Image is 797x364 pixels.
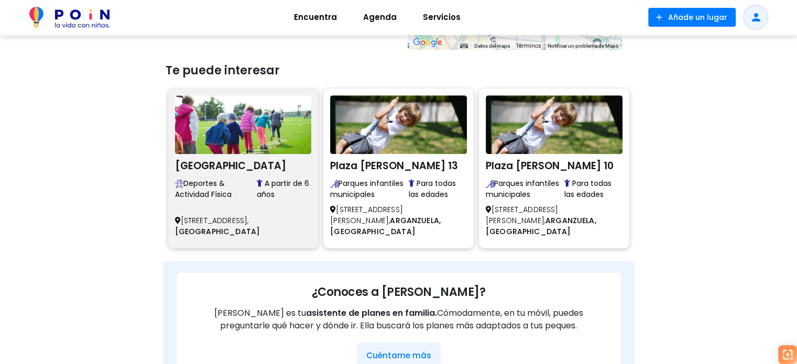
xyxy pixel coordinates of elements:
[486,157,623,172] h2: Plaza [PERSON_NAME] 10
[330,178,409,200] span: Parques infantiles municipales
[175,178,257,200] span: Deportes & Actividad Física
[306,307,437,319] span: asistente de planes en familia.
[486,215,596,237] span: ARGANZUELA, [GEOGRAPHIC_DATA]
[330,215,441,237] span: ARGANZUELA, [GEOGRAPHIC_DATA]
[474,42,510,50] button: Datos del mapa
[410,36,445,49] a: Abre esta zona en Google Maps (se abre en una nueva ventana)
[486,95,623,154] img: Plaza Luca De Tena 10
[281,5,350,30] a: Encuentra
[190,285,608,299] h3: ¿Conoces a [PERSON_NAME]?
[350,5,410,30] a: Agenda
[486,95,623,241] a: Plaza Luca De Tena 10 Plaza [PERSON_NAME] 10 Encuentra los mejores parques infantiles públicos pa...
[460,42,467,50] button: Combinaciones de teclas
[29,7,110,28] img: POiN
[166,64,632,78] h3: Te puede interesar
[516,42,541,50] a: Términos (se abre en una nueva pestaña)
[409,178,467,200] span: Para todas las edades
[330,95,467,241] a: Plaza Luca De Tena 13 Plaza [PERSON_NAME] 13 Encuentra los mejores parques infantiles públicos pa...
[175,180,183,188] img: Desde natación hasta artes marciales, POiN te muestra espacios seguros y adaptados para fomentar ...
[330,95,467,154] img: Plaza Luca De Tena 13
[410,5,474,30] a: Servicios
[418,9,465,26] span: Servicios
[190,307,608,332] p: [PERSON_NAME] es tu Cómodamente, en tu móvil, puedes preguntarle qué hacer y dónde ir. Ella busca...
[175,211,312,241] p: [STREET_ADDRESS],
[548,43,618,49] a: Notificar un problema de Maps
[648,8,736,27] button: Añade un lugar
[289,9,342,26] span: Encuentra
[175,226,260,237] span: [GEOGRAPHIC_DATA]
[330,200,467,241] p: [STREET_ADDRESS][PERSON_NAME],
[175,95,312,154] img: Rocódromo Urban Monkey - Madrid
[410,36,445,49] img: Google
[564,178,623,200] span: Para todas las edades
[486,178,564,200] span: Parques infantiles municipales
[330,157,467,172] h2: Plaza [PERSON_NAME] 13
[486,180,494,188] img: Encuentra los mejores parques infantiles públicos para disfrutar al aire libre con niños. Más de ...
[257,178,311,200] span: A partir de 6 años
[175,95,312,241] a: Rocódromo Urban Monkey - Madrid [GEOGRAPHIC_DATA] Desde natación hasta artes marciales, POiN te m...
[358,9,401,26] span: Agenda
[330,180,339,188] img: Encuentra los mejores parques infantiles públicos para disfrutar al aire libre con niños. Más de ...
[175,157,312,172] h2: [GEOGRAPHIC_DATA]
[486,200,623,241] p: [STREET_ADDRESS][PERSON_NAME],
